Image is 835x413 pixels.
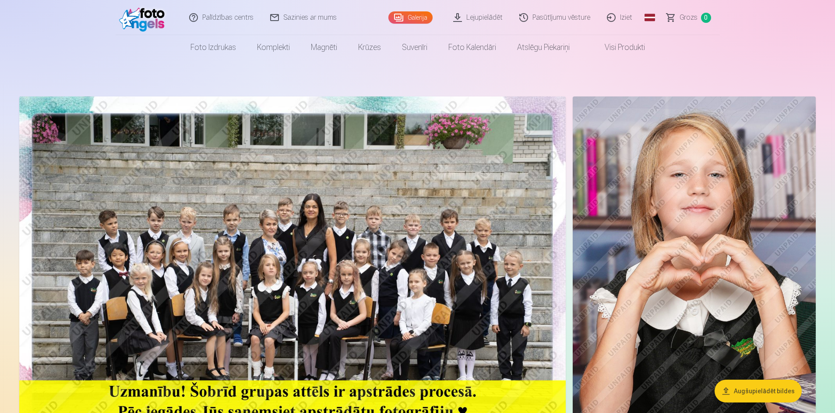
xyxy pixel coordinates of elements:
[388,11,433,24] a: Galerija
[348,35,391,60] a: Krūzes
[507,35,580,60] a: Atslēgu piekariņi
[391,35,438,60] a: Suvenīri
[300,35,348,60] a: Magnēti
[438,35,507,60] a: Foto kalendāri
[701,13,711,23] span: 0
[119,4,169,32] img: /fa1
[715,380,802,402] button: Augšupielādēt bildes
[680,12,698,23] span: Grozs
[580,35,655,60] a: Visi produkti
[247,35,300,60] a: Komplekti
[180,35,247,60] a: Foto izdrukas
